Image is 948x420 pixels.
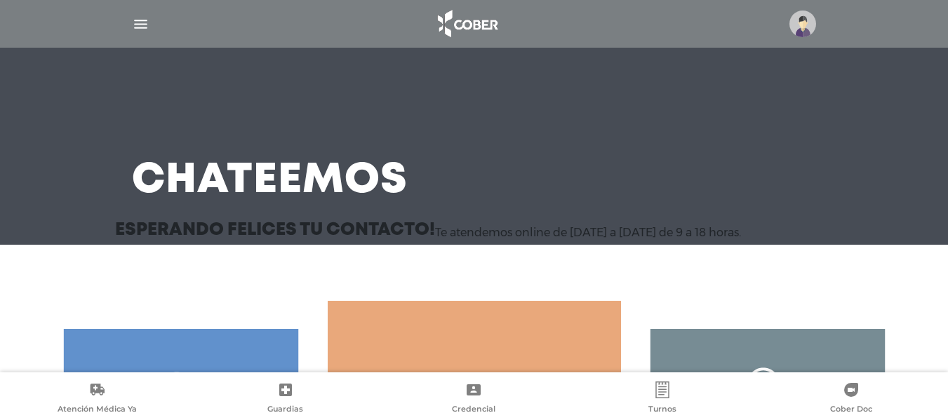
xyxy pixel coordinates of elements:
[380,381,568,417] a: Credencial
[267,404,303,416] span: Guardias
[3,381,192,417] a: Atención Médica Ya
[789,11,816,37] img: profile-placeholder.svg
[192,381,380,417] a: Guardias
[830,404,872,416] span: Cober Doc
[568,381,757,417] a: Turnos
[756,381,945,417] a: Cober Doc
[648,404,676,416] span: Turnos
[58,404,137,416] span: Atención Médica Ya
[430,7,504,41] img: logo_cober_home-white.png
[132,15,149,33] img: Cober_menu-lines-white.svg
[452,404,495,416] span: Credencial
[115,222,435,239] h3: Esperando felices tu contacto!
[435,226,741,239] p: Te atendemos online de [DATE] a [DATE] de 9 a 18 horas.
[132,163,408,199] h3: Chateemos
